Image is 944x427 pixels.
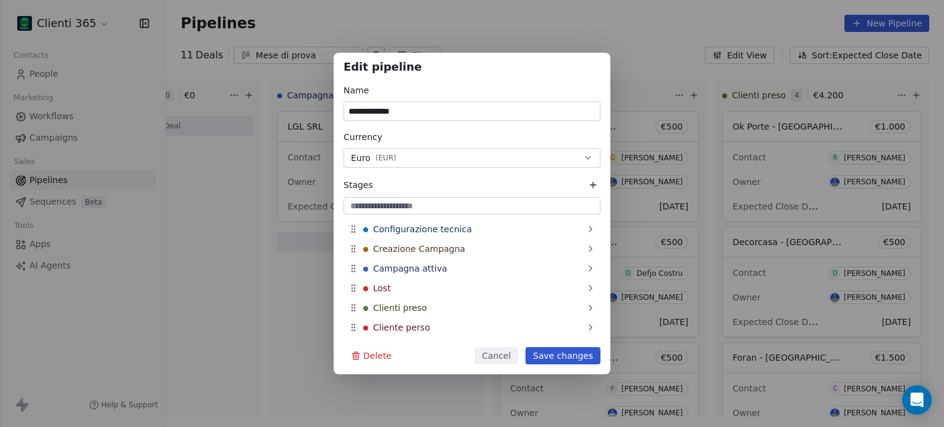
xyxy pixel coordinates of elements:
[373,223,472,235] span: Configurazione tecnica
[344,131,600,143] div: Currency
[344,278,600,298] div: Lost
[351,152,371,165] span: Euro
[344,84,600,96] div: Name
[344,239,600,259] div: Creazione Campagna
[373,262,447,275] span: Campagna attiva
[474,347,518,364] button: Cancel
[344,298,600,318] div: Clienti preso
[525,347,600,364] button: Save changes
[344,63,600,75] h1: Edit pipeline
[344,259,600,278] div: Campagna attiva
[373,302,427,314] span: Clienti preso
[344,219,600,239] div: Configurazione tecnica
[344,318,600,337] div: Cliente perso
[373,321,430,334] span: Cliente perso
[344,347,399,364] button: Delete
[373,282,391,294] span: Lost
[376,153,396,163] span: ( EUR )
[344,179,373,191] span: Stages
[344,148,600,168] button: Euro(EUR)
[373,243,465,255] span: Creazione Campagna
